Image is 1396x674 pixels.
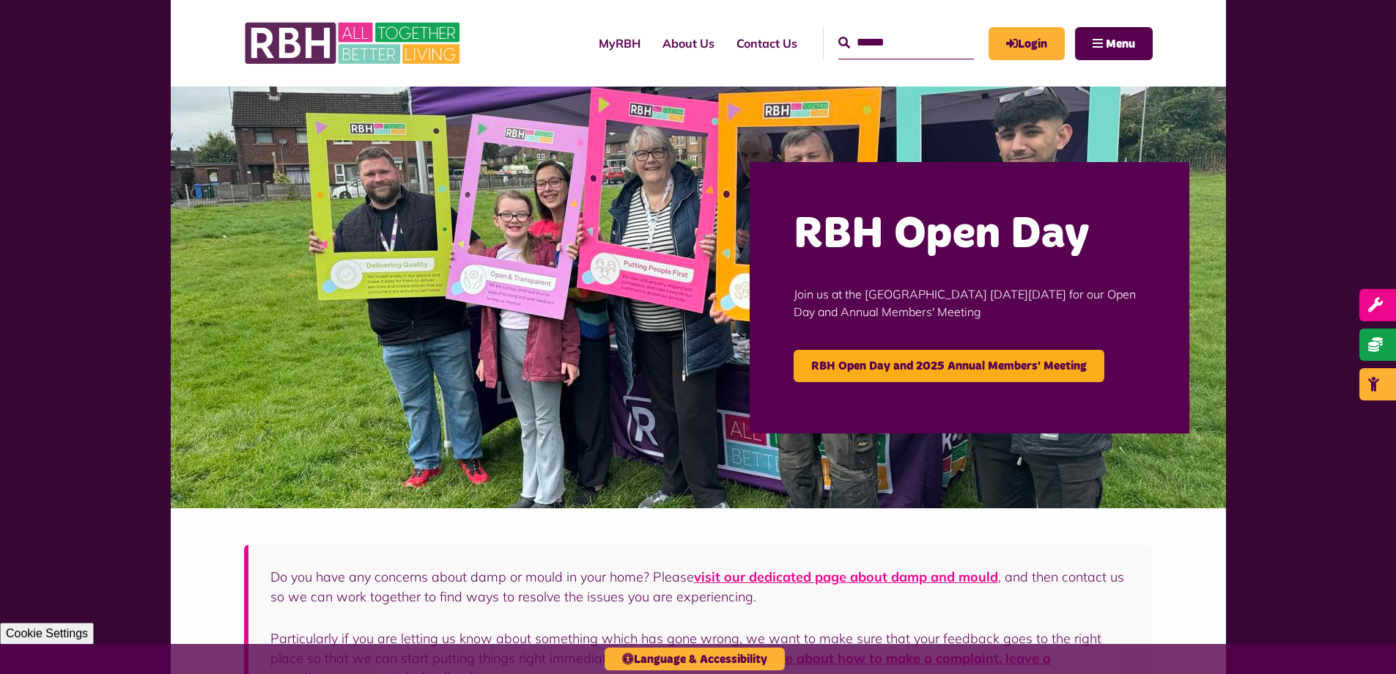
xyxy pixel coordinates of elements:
a: Contact Us [725,23,808,63]
span: Menu [1106,38,1135,50]
button: Navigation [1075,27,1153,60]
a: RBH Open Day and 2025 Annual Members' Meeting [794,350,1104,382]
p: Join us at the [GEOGRAPHIC_DATA] [DATE][DATE] for our Open Day and Annual Members' Meeting [794,263,1145,343]
a: MyRBH [588,23,651,63]
a: About Us [651,23,725,63]
img: Image (22) [171,87,1226,508]
a: visit our dedicated page about damp and mould [694,568,998,585]
a: MyRBH [989,27,1065,60]
button: Language & Accessibility [605,648,785,670]
p: Do you have any concerns about damp or mould in your home? Please , and then contact us so we can... [270,567,1131,607]
h2: RBH Open Day [794,206,1145,263]
img: RBH [244,15,464,72]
